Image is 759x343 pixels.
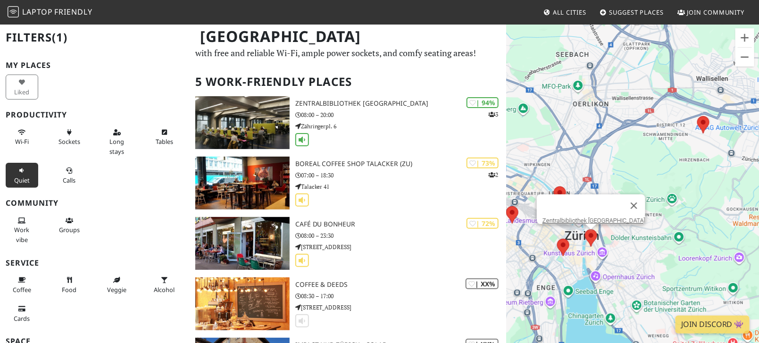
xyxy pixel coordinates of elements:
h2: 5 Work-Friendly Places [195,67,500,96]
a: Suggest Places [596,4,668,21]
h3: Boreal Coffee Shop Talacker (ZU) [295,160,506,168]
p: 08:00 – 20:00 [295,110,506,119]
a: All Cities [540,4,590,21]
span: Power sockets [58,137,80,146]
img: Café du Bonheur [195,217,289,270]
div: | 94% [467,97,499,108]
h2: Filters [6,23,184,52]
span: Group tables [59,226,80,234]
p: [STREET_ADDRESS] [295,303,506,312]
span: Video/audio calls [63,176,76,184]
span: Coffee [13,285,31,294]
p: 2 [489,170,499,179]
span: All Cities [553,8,586,17]
a: Boreal Coffee Shop Talacker (ZU) | 73% 2 Boreal Coffee Shop Talacker (ZU) 07:00 – 18:30 Talacker 41 [190,157,506,209]
img: Boreal Coffee Shop Talacker (ZU) [195,157,289,209]
button: Work vibe [6,213,38,247]
p: Talacker 41 [295,182,506,191]
p: 3 [489,110,499,119]
h3: Community [6,199,184,208]
a: Join Community [674,4,749,21]
p: [STREET_ADDRESS] [295,243,506,251]
h3: Coffee & Deeds [295,281,506,289]
img: Coffee & Deeds [195,277,289,330]
span: Join Community [687,8,745,17]
p: 07:00 – 18:30 [295,171,506,180]
button: Tables [148,125,181,150]
span: (1) [52,29,67,45]
div: | 73% [467,158,499,168]
h3: Service [6,259,184,268]
p: Zähringerpl. 6 [295,122,506,131]
h3: Productivity [6,110,184,119]
p: 08:30 – 17:00 [295,292,506,301]
button: Groups [53,213,86,238]
img: LaptopFriendly [8,6,19,17]
span: Suggest Places [609,8,664,17]
span: Food [62,285,77,294]
button: Long stays [100,125,133,159]
span: Stable Wi-Fi [15,137,29,146]
button: Sockets [53,125,86,150]
button: Quiet [6,163,38,188]
a: Zentralbibliothek [GEOGRAPHIC_DATA] [542,217,645,224]
span: Work-friendly tables [156,137,173,146]
span: People working [14,226,29,243]
button: Zoom out [735,48,754,67]
a: LaptopFriendly LaptopFriendly [8,4,92,21]
button: Food [53,272,86,297]
button: Coffee [6,272,38,297]
img: Zentralbibliothek Zürich [195,96,289,149]
span: Quiet [14,176,30,184]
button: Calls [53,163,86,188]
span: Credit cards [14,314,30,323]
p: 08:00 – 23:30 [295,231,506,240]
h3: Zentralbibliothek [GEOGRAPHIC_DATA] [295,100,506,108]
h1: [GEOGRAPHIC_DATA] [192,24,504,50]
button: Veggie [100,272,133,297]
span: Veggie [107,285,126,294]
h3: My Places [6,61,184,70]
a: Zentralbibliothek Zürich | 94% 3 Zentralbibliothek [GEOGRAPHIC_DATA] 08:00 – 20:00 Zähringerpl. 6 [190,96,506,149]
span: Alcohol [154,285,175,294]
button: Zoom in [735,28,754,47]
button: Alcohol [148,272,181,297]
button: Cards [6,301,38,326]
div: | 72% [467,218,499,229]
div: | XX% [466,278,499,289]
span: Laptop [22,7,53,17]
h3: Café du Bonheur [295,220,506,228]
a: Café du Bonheur | 72% Café du Bonheur 08:00 – 23:30 [STREET_ADDRESS] [190,217,506,270]
a: Join Discord 👾 [676,316,750,334]
button: Wi-Fi [6,125,38,150]
span: Long stays [109,137,124,155]
button: Close [623,194,645,217]
span: Friendly [54,7,92,17]
a: Coffee & Deeds | XX% Coffee & Deeds 08:30 – 17:00 [STREET_ADDRESS] [190,277,506,330]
